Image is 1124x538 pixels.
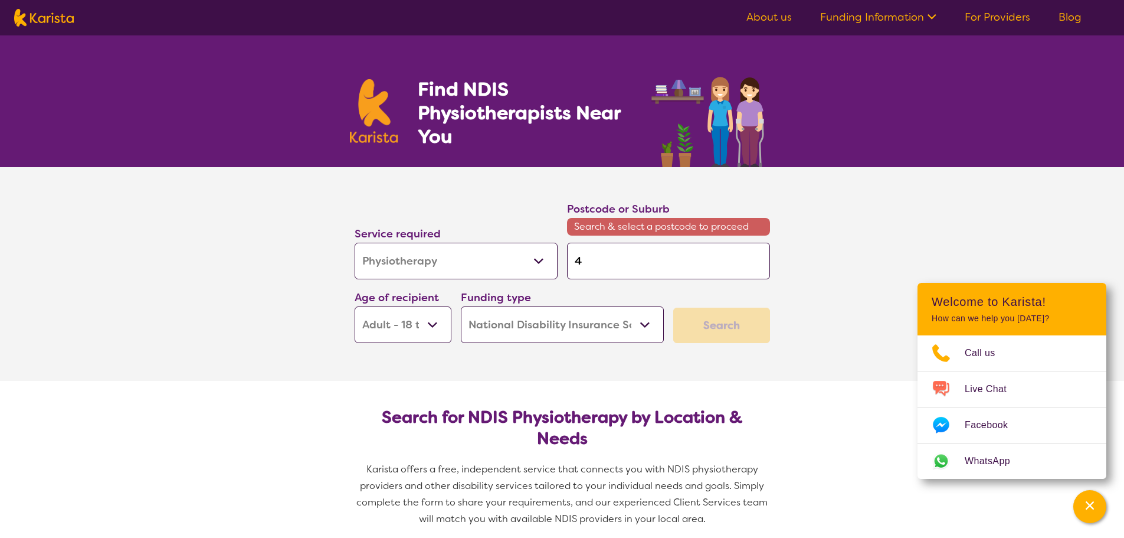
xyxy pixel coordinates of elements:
span: Facebook [965,416,1022,434]
button: Channel Menu [1073,490,1106,523]
a: Funding Information [820,10,936,24]
div: Channel Menu [917,283,1106,479]
a: About us [746,10,792,24]
p: How can we help you [DATE]? [932,314,1092,324]
img: physiotherapy [648,64,774,167]
label: Age of recipient [355,291,439,305]
h2: Welcome to Karista! [932,295,1092,309]
img: Karista logo [350,79,398,143]
img: Karista logo [14,9,74,27]
a: Web link opens in a new tab. [917,444,1106,479]
p: Karista offers a free, independent service that connects you with NDIS physiotherapy providers an... [350,461,775,527]
h2: Search for NDIS Physiotherapy by Location & Needs [364,407,761,449]
span: Live Chat [965,380,1021,398]
h1: Find NDIS Physiotherapists Near You [418,77,636,148]
label: Postcode or Suburb [567,202,670,216]
label: Funding type [461,291,531,305]
a: Blog [1059,10,1082,24]
span: WhatsApp [965,452,1024,470]
a: For Providers [965,10,1030,24]
label: Service required [355,227,441,241]
span: Call us [965,344,1010,362]
span: Search & select a postcode to proceed [567,218,770,236]
input: Type [567,243,770,279]
ul: Choose channel [917,335,1106,479]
